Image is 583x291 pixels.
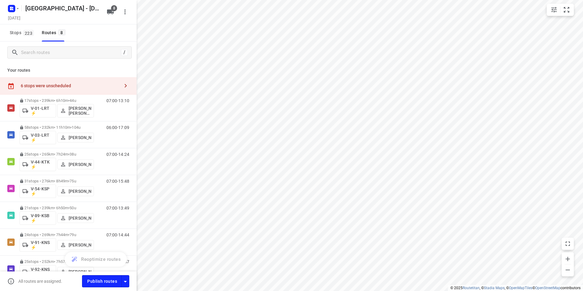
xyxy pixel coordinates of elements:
[20,152,94,156] p: 25 stops • 265km • 7h24m
[106,206,129,210] p: 07:00-13:49
[106,98,129,103] p: 07:00-13:10
[31,133,53,142] p: V-03-LRT ⚡
[70,179,76,183] span: 75u
[69,162,91,167] p: [PERSON_NAME]
[20,104,56,117] button: V-01-LRT ⚡
[31,240,53,250] p: V-91-KNS ⚡
[10,29,36,37] span: Stops
[68,152,70,156] span: •
[106,125,129,130] p: 06:00-17:09
[548,4,560,16] button: Map settings
[106,152,129,157] p: 07:00-14:24
[57,133,94,142] button: [PERSON_NAME]
[57,240,94,250] button: [PERSON_NAME]
[535,286,560,290] a: OpenStreetMap
[20,259,94,264] p: 25 stops • 252km • 7h57m
[42,29,67,37] div: Routes
[70,152,76,156] span: 38u
[20,265,56,278] button: V-92-KNS ⚡
[57,267,94,277] button: [PERSON_NAME]
[5,14,23,21] h5: Project date
[20,179,94,183] p: 31 stops • 276km • 8h49m
[57,186,94,196] button: [PERSON_NAME]
[463,286,480,290] a: Routetitan
[57,104,94,117] button: [PERSON_NAME] [PERSON_NAME] An [PERSON_NAME]
[65,252,127,267] button: Reoptimize routes
[104,6,116,18] button: 8
[68,98,70,103] span: •
[119,6,131,18] button: More
[547,4,574,16] div: small contained button group
[69,269,91,274] p: [PERSON_NAME]
[20,125,94,130] p: 58 stops • 232km • 11h10m
[70,125,72,130] span: •
[20,185,56,198] button: V-54-KSP ⚡
[484,286,505,290] a: Stadia Maps
[20,206,94,210] p: 21 stops • 239km • 6h50m
[23,3,102,13] h5: Rename
[20,232,94,237] p: 24 stops • 269km • 7h44m
[509,286,532,290] a: OpenMapTiles
[20,131,56,144] button: V-03-LRT ⚡
[121,49,128,56] div: /
[68,206,70,210] span: •
[106,232,129,237] p: 07:00-14:44
[21,48,121,57] input: Search routes
[18,279,62,284] p: All routes are assigned.
[69,189,91,194] p: [PERSON_NAME]
[122,277,129,285] div: Driver app settings
[70,232,76,237] span: 79u
[23,30,34,36] span: 223
[69,106,91,116] p: [PERSON_NAME] [PERSON_NAME] An [PERSON_NAME]
[450,286,581,290] li: © 2025 , © , © © contributors
[21,83,120,88] div: 6 stops were unscheduled
[20,158,56,171] button: V-44-KTK ⚡
[58,29,66,35] span: 8
[69,135,91,140] p: [PERSON_NAME]
[69,242,91,247] p: [PERSON_NAME]
[82,275,122,287] button: Publish routes
[31,186,53,196] p: V-54-KSP ⚡
[57,160,94,169] button: [PERSON_NAME]
[57,213,94,223] button: [PERSON_NAME]
[68,232,70,237] span: •
[106,179,129,184] p: 07:00-15:48
[560,4,573,16] button: Fit zoom
[68,179,70,183] span: •
[111,5,117,11] span: 8
[87,278,117,285] span: Publish routes
[31,213,53,223] p: V-89-KSB ⚡
[31,106,53,116] p: V-01-LRT ⚡
[69,216,91,221] p: [PERSON_NAME]
[20,211,56,225] button: V-89-KSB ⚡
[31,267,53,277] p: V-92-KNS ⚡
[70,98,76,103] span: 44u
[72,125,80,130] span: 104u
[31,160,53,169] p: V-44-KTK ⚡
[7,67,129,74] p: Your routes
[70,206,76,210] span: 50u
[20,98,94,103] p: 17 stops • 239km • 6h10m
[20,238,56,252] button: V-91-KNS ⚡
